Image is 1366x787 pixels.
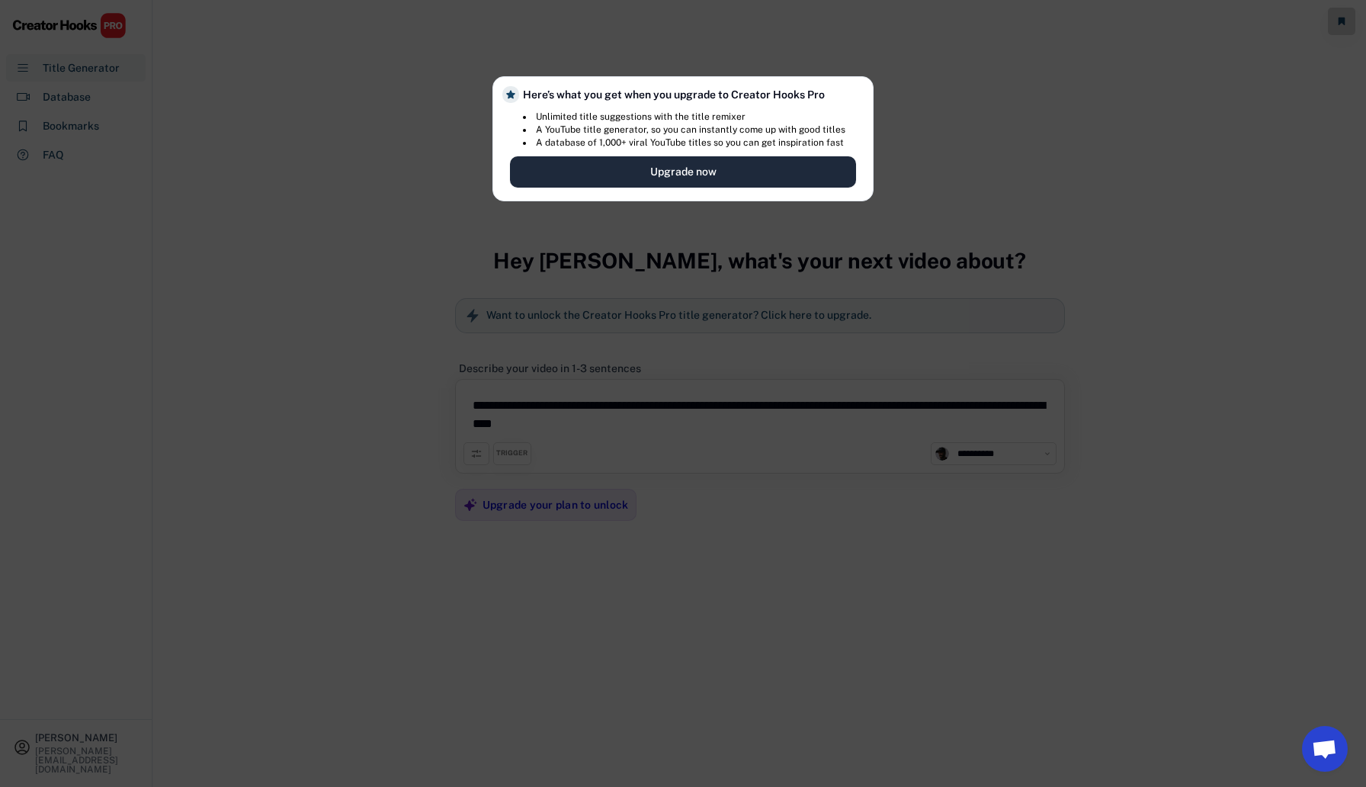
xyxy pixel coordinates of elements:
li: A database of 1,000+ viral YouTube titles so you can get inspiration fast [523,137,845,149]
button: Upgrade now [510,156,856,188]
div: Here’s what you get when you upgrade to Creator Hooks Pro [523,87,856,103]
a: Open chat [1302,726,1348,772]
li: Unlimited title suggestions with the title remixer [523,111,845,124]
li: A YouTube title generator, so you can instantly come up with good titles [523,124,845,137]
